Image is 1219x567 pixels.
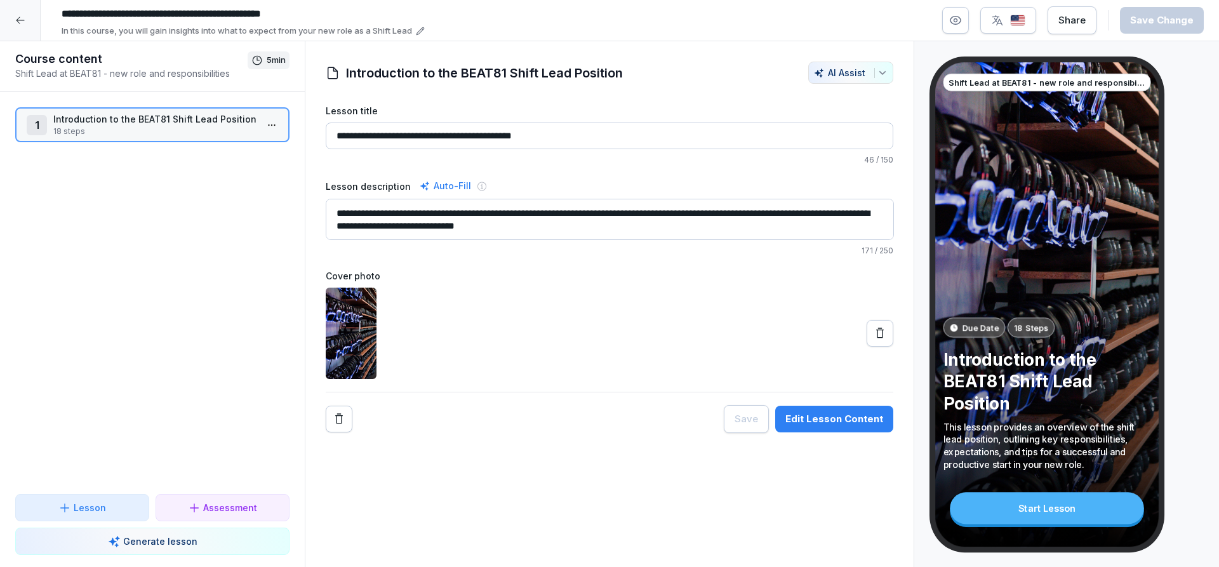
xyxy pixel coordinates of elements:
[326,104,893,117] label: Lesson title
[62,25,412,37] p: In this course, you will gain insights into what to expect from your new role as a Shift Lead
[735,412,758,426] div: Save
[724,405,769,433] button: Save
[203,501,257,514] p: Assessment
[943,349,1151,414] p: Introduction to the BEAT81 Shift Lead Position
[123,535,197,548] p: Generate lesson
[1014,322,1049,334] p: 18 Steps
[326,154,893,166] p: / 150
[53,112,256,126] p: Introduction to the BEAT81 Shift Lead Position
[775,406,893,432] button: Edit Lesson Content
[15,107,290,142] div: 1Introduction to the BEAT81 Shift Lead Position18 steps
[862,246,873,255] span: 171
[15,51,248,67] h1: Course content
[15,494,149,521] button: Lesson
[943,420,1151,470] p: This lesson provides an overview of the shift lead position, outlining key responsibilities, expe...
[814,67,888,78] div: AI Assist
[785,412,883,426] div: Edit Lesson Content
[326,180,411,193] label: Lesson description
[267,54,286,67] p: 5 min
[326,288,376,379] img: tbrmkwn7eamm26jc4mk09en6.png
[417,178,474,194] div: Auto-Fill
[346,63,623,83] h1: Introduction to the BEAT81 Shift Lead Position
[1058,13,1086,27] div: Share
[950,492,1144,524] div: Start Lesson
[15,528,290,555] button: Generate lesson
[1130,13,1194,27] div: Save Change
[864,155,874,164] span: 46
[326,406,352,432] button: Remove
[1120,7,1204,34] button: Save Change
[326,245,893,257] p: / 250
[1010,15,1025,27] img: us.svg
[326,269,893,283] label: Cover photo
[74,501,106,514] p: Lesson
[962,322,999,334] p: Due Date
[156,494,290,521] button: Assessment
[1048,6,1096,34] button: Share
[27,115,47,135] div: 1
[53,126,256,137] p: 18 steps
[949,76,1146,88] p: Shift Lead at BEAT81 - new role and responsibilities
[15,67,248,80] p: Shift Lead at BEAT81 - new role and responsibilities
[808,62,893,84] button: AI Assist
